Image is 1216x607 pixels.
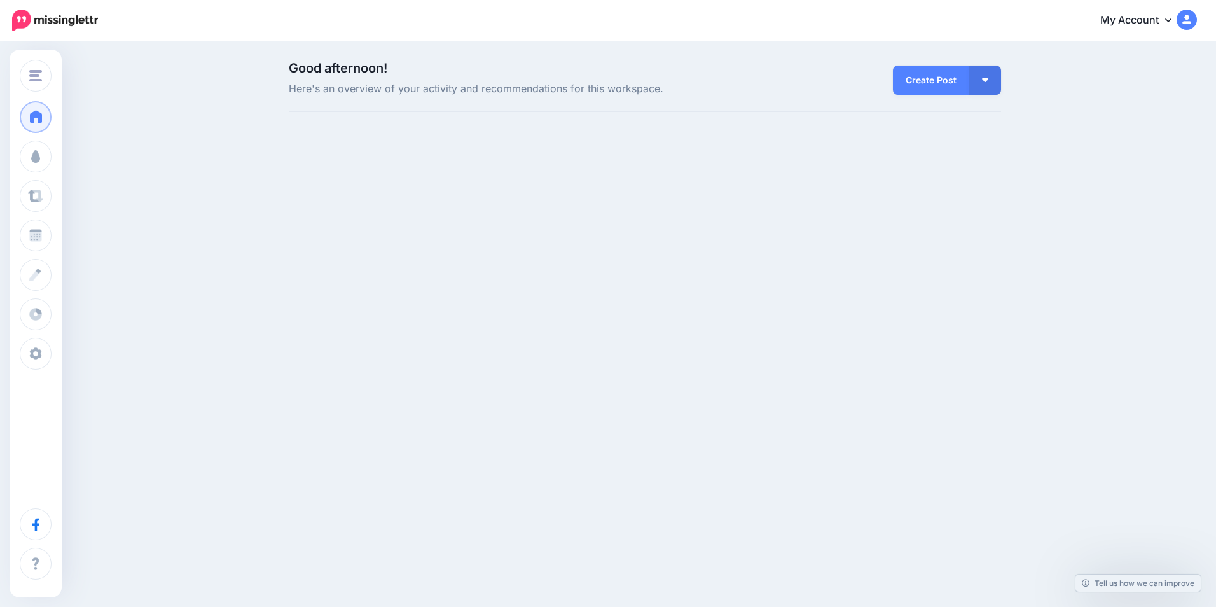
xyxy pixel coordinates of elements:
a: Create Post [893,66,969,95]
a: Tell us how we can improve [1075,575,1201,592]
span: Here's an overview of your activity and recommendations for this workspace. [289,81,757,97]
img: Missinglettr [12,10,98,31]
img: arrow-down-white.png [982,78,988,82]
span: Good afternoon! [289,60,387,76]
a: My Account [1088,5,1197,36]
img: menu.png [29,70,42,81]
